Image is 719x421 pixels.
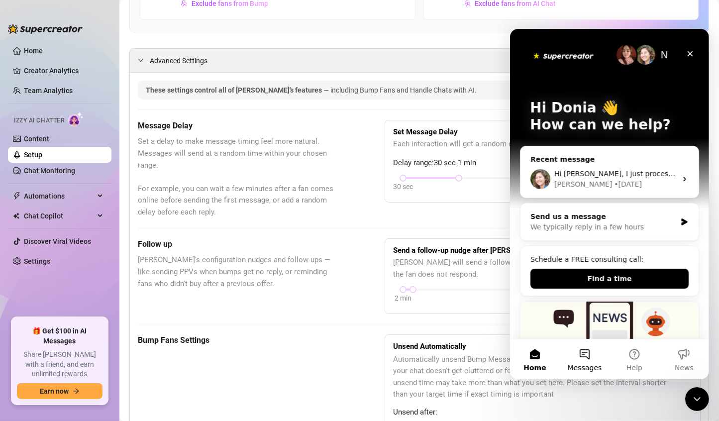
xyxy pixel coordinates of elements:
img: Chat Copilot [13,212,19,219]
div: [PERSON_NAME] [44,150,102,161]
strong: Set Message Delay [393,127,458,136]
span: These settings control all of [PERSON_NAME]'s features [146,86,323,94]
span: arrow-right [73,388,80,395]
a: Home [24,47,43,55]
div: Send us a messageWe typically reply in a few hours [10,174,189,212]
span: Advanced Settings [150,55,207,66]
button: Find a time [20,240,179,260]
span: [PERSON_NAME]'s configuration nudges and follow-ups — like sending PPVs when bumps get no reply, ... [138,254,335,290]
h5: Message Delay [138,120,335,132]
button: Help [100,311,149,350]
strong: Unsend Automatically [393,342,466,351]
span: Unsend after: [393,407,692,419]
span: News [165,335,184,342]
a: Team Analytics [24,87,73,95]
a: Setup [24,151,42,159]
span: Help [116,335,132,342]
a: Settings [24,257,50,265]
span: [PERSON_NAME] will send a follow-up message between 2 - 3 min after a PPV is sent and the fan doe... [393,258,683,279]
span: Each interaction will get a random delay from the range below. [393,138,692,150]
img: logo-BBDzfeDw.svg [8,24,83,34]
iframe: Intercom live chat [685,387,709,411]
a: Discover Viral Videos [24,237,91,245]
iframe: Intercom live chat [510,29,709,379]
span: Chat Copilot [24,208,95,224]
h5: Bump Fans Settings [138,334,335,346]
button: Earn nowarrow-right [17,383,103,399]
span: Share [PERSON_NAME] with a friend, and earn unlimited rewards [17,350,103,379]
div: Schedule a FREE consulting call: [20,225,179,236]
h5: Follow up [138,238,335,250]
span: Earn now [40,387,69,395]
span: thunderbolt [13,192,21,200]
span: Home [13,335,36,342]
div: • [DATE] [104,150,132,161]
div: Send us a message [20,183,166,193]
div: 2 min [395,293,411,304]
strong: Send a follow-up nudge after [PERSON_NAME] sends a PPV [393,246,592,255]
span: Automations [24,188,95,204]
span: — including Bump Fans and Handle Chats with AI. [323,86,477,94]
span: Delay range: 30 sec - 1 min [393,158,476,167]
div: Close [171,16,189,34]
a: Creator Analytics [24,63,103,79]
img: AI Chatter [68,112,84,126]
a: Content [24,135,49,143]
div: expanded [138,55,150,66]
span: Messages [58,335,92,342]
a: Chat Monitoring [24,167,75,175]
span: Automatically unsend Bump Messages if the fan doesn't reply within a set time, so your chat doesn... [393,354,670,401]
button: News [149,311,199,350]
span: expanded [138,57,144,63]
span: Set a delay to make message timing feel more natural. Messages will send at a random time within ... [138,136,335,218]
div: 30 sec [393,181,413,192]
div: We typically reply in a few hours [20,193,166,204]
span: Izzy AI Chatter [14,116,64,125]
button: Messages [50,311,100,350]
span: 🎁 Get $100 in AI Messages [17,326,103,346]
